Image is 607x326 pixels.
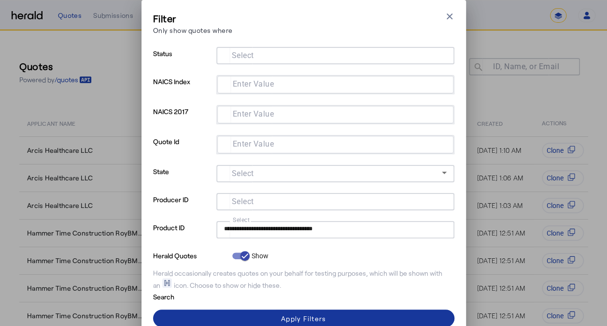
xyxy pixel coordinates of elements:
[153,221,212,249] p: Product ID
[153,290,228,302] p: Search
[232,51,254,60] mat-label: Select
[225,108,446,119] mat-chip-grid: Selection
[281,313,326,324] div: Apply Filters
[153,249,228,261] p: Herald Quotes
[233,216,250,223] mat-label: Select
[153,165,212,193] p: State
[153,105,212,135] p: NAICS 2017
[232,197,254,206] mat-label: Select
[224,223,447,235] mat-chip-grid: Selection
[250,251,269,261] label: Show
[153,75,212,105] p: NAICS Index
[225,138,446,149] mat-chip-grid: Selection
[153,268,454,290] div: Herald occasionally creates quotes on your behalf for testing purposes, which will be shown with ...
[224,195,447,207] mat-chip-grid: Selection
[233,139,274,148] mat-label: Enter Value
[224,49,447,60] mat-chip-grid: Selection
[225,78,446,89] mat-chip-grid: Selection
[232,169,254,178] mat-label: Select
[153,12,233,25] h3: Filter
[233,79,274,89] mat-label: Enter Value
[153,193,212,221] p: Producer ID
[233,109,274,119] mat-label: Enter Value
[153,135,212,165] p: Quote Id
[153,47,212,75] p: Status
[153,25,233,35] p: Only show quotes where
